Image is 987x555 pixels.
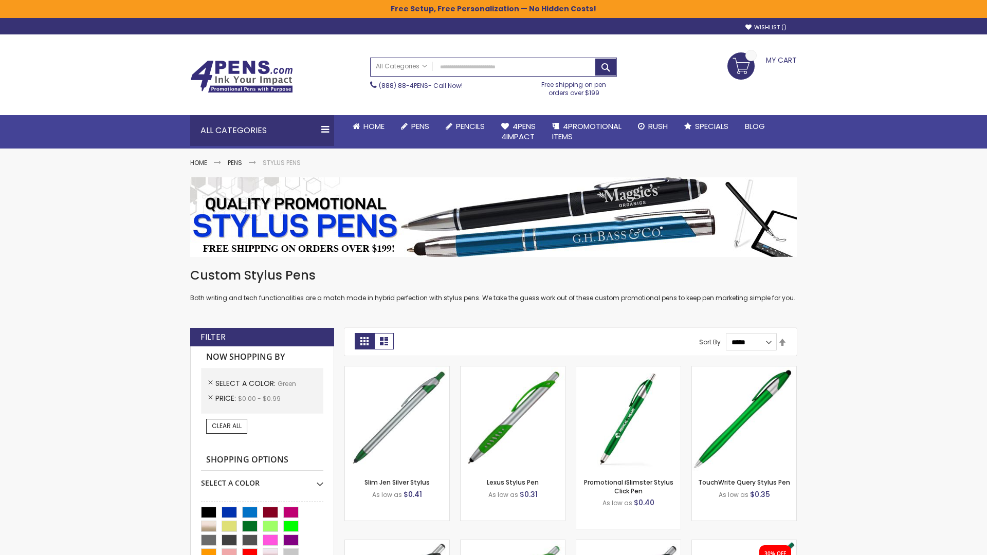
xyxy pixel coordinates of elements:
[190,158,207,167] a: Home
[201,449,323,471] strong: Shopping Options
[190,267,797,303] div: Both writing and tech functionalities are a match made in hybrid perfection with stylus pens. We ...
[648,121,668,132] span: Rush
[190,177,797,257] img: Stylus Pens
[576,366,681,471] img: Promotional iSlimster Stylus Click Pen-Green
[379,81,463,90] span: - Call Now!
[737,115,773,138] a: Blog
[344,115,393,138] a: Home
[634,497,654,508] span: $0.40
[215,393,238,403] span: Price
[531,77,617,97] div: Free shipping on pen orders over $199
[695,121,728,132] span: Specials
[544,115,630,149] a: 4PROMOTIONALITEMS
[692,540,796,548] a: iSlimster II - Full Color-Green
[676,115,737,138] a: Specials
[501,121,536,142] span: 4Pens 4impact
[602,498,632,507] span: As low as
[719,490,748,499] span: As low as
[190,60,293,93] img: 4Pens Custom Pens and Promotional Products
[461,366,565,471] img: Lexus Stylus Pen-Green
[750,489,770,499] span: $0.35
[461,366,565,375] a: Lexus Stylus Pen-Green
[411,121,429,132] span: Pens
[699,338,721,346] label: Sort By
[437,115,493,138] a: Pencils
[630,115,676,138] a: Rush
[488,490,518,499] span: As low as
[404,489,422,499] span: $0.41
[379,81,428,90] a: (888) 88-4PENS
[393,115,437,138] a: Pens
[576,540,681,548] a: Lexus Metallic Stylus Pen-Green
[371,58,432,75] a: All Categories
[238,394,281,403] span: $0.00 - $0.99
[200,331,226,343] strong: Filter
[212,421,242,430] span: Clear All
[345,366,449,375] a: Slim Jen Silver Stylus-Green
[345,540,449,548] a: Boston Stylus Pen-Green
[552,121,622,142] span: 4PROMOTIONAL ITEMS
[190,115,334,146] div: All Categories
[692,366,796,471] img: TouchWrite Query Stylus Pen-Green
[363,121,385,132] span: Home
[201,471,323,488] div: Select A Color
[745,121,765,132] span: Blog
[263,158,301,167] strong: Stylus Pens
[692,366,796,375] a: TouchWrite Query Stylus Pen-Green
[228,158,242,167] a: Pens
[206,419,247,433] a: Clear All
[345,366,449,471] img: Slim Jen Silver Stylus-Green
[461,540,565,548] a: Boston Silver Stylus Pen-Green
[372,490,402,499] span: As low as
[493,115,544,149] a: 4Pens4impact
[278,379,296,388] span: Green
[364,478,430,487] a: Slim Jen Silver Stylus
[584,478,673,495] a: Promotional iSlimster Stylus Click Pen
[201,346,323,368] strong: Now Shopping by
[376,62,427,70] span: All Categories
[487,478,539,487] a: Lexus Stylus Pen
[745,24,787,31] a: Wishlist
[456,121,485,132] span: Pencils
[576,366,681,375] a: Promotional iSlimster Stylus Click Pen-Green
[520,489,538,499] span: $0.31
[698,478,790,487] a: TouchWrite Query Stylus Pen
[355,333,374,349] strong: Grid
[190,267,797,284] h1: Custom Stylus Pens
[215,378,278,388] span: Select A Color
